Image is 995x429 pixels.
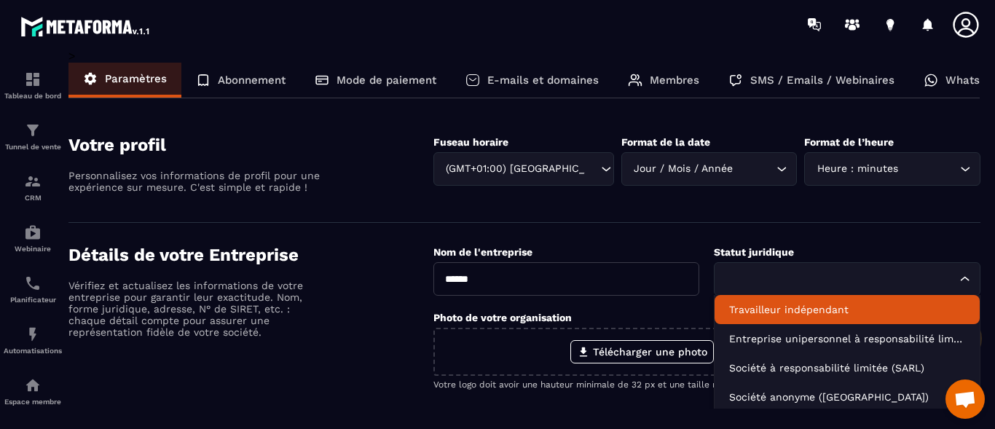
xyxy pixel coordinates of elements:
[433,379,980,390] p: Votre logo doit avoir une hauteur minimale de 32 px et une taille maximale de 300 ko.
[714,262,980,296] div: Search for option
[68,135,433,155] h4: Votre profil
[4,315,62,366] a: automationsautomationsAutomatisations
[433,312,572,323] label: Photo de votre organisation
[729,361,965,375] p: Société à responsabilité limitée (SARL)
[586,161,597,177] input: Search for option
[4,398,62,406] p: Espace membre
[901,161,956,177] input: Search for option
[4,162,62,213] a: formationformationCRM
[4,111,62,162] a: formationformationTunnel de vente
[337,74,436,87] p: Mode de paiement
[487,74,599,87] p: E-mails et domaines
[24,275,42,292] img: scheduler
[24,71,42,88] img: formation
[4,143,62,151] p: Tunnel de vente
[4,366,62,417] a: automationsautomationsEspace membre
[729,331,965,346] p: Entreprise unipersonnel à responsabilité limitée (EURL)
[729,302,965,317] p: Travailleur indépendant
[4,60,62,111] a: formationformationTableau de bord
[24,377,42,394] img: automations
[4,92,62,100] p: Tableau de bord
[218,74,286,87] p: Abonnement
[68,170,323,193] p: Personnalisez vos informations de profil pour une expérience sur mesure. C'est simple et rapide !
[4,347,62,355] p: Automatisations
[621,136,710,148] label: Format de la date
[20,13,152,39] img: logo
[433,246,532,258] label: Nom de l'entreprise
[723,271,956,287] input: Search for option
[24,122,42,139] img: formation
[814,161,901,177] span: Heure : minutes
[804,152,980,186] div: Search for option
[24,326,42,343] img: automations
[650,74,699,87] p: Membres
[24,173,42,190] img: formation
[4,194,62,202] p: CRM
[24,224,42,241] img: automations
[714,246,794,258] label: Statut juridique
[631,161,736,177] span: Jour / Mois / Année
[433,152,614,186] div: Search for option
[750,74,894,87] p: SMS / Emails / Webinaires
[433,136,508,148] label: Fuseau horaire
[729,390,965,404] p: Société anonyme (SA)
[4,213,62,264] a: automationsautomationsWebinaire
[4,296,62,304] p: Planificateur
[804,136,894,148] label: Format de l’heure
[68,245,433,265] h4: Détails de votre Entreprise
[4,264,62,315] a: schedulerschedulerPlanificateur
[4,245,62,253] p: Webinaire
[570,340,714,363] label: Télécharger une photo
[621,152,798,186] div: Search for option
[105,72,167,85] p: Paramètres
[443,161,586,177] span: (GMT+01:00) [GEOGRAPHIC_DATA]
[68,280,323,338] p: Vérifiez et actualisez les informations de votre entreprise pour garantir leur exactitude. Nom, f...
[736,161,774,177] input: Search for option
[945,379,985,419] a: Ouvrir le chat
